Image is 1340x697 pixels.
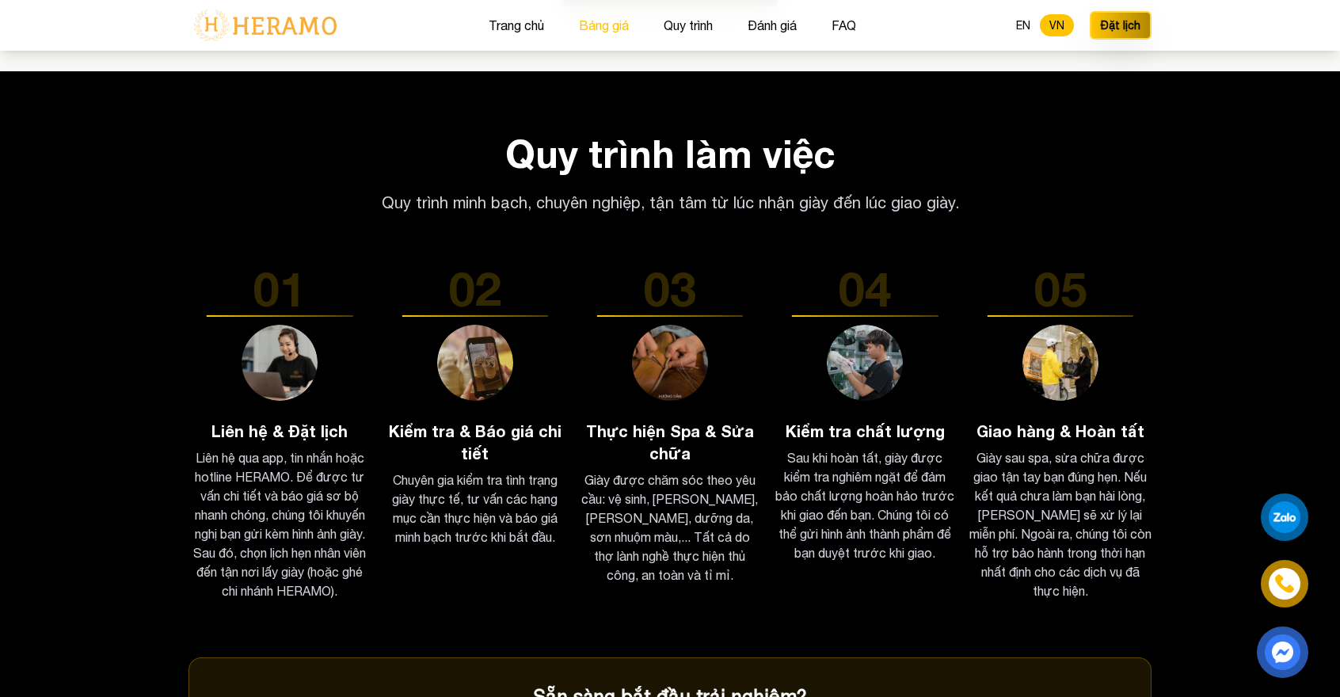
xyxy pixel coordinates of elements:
[1022,325,1098,401] img: process.completion.title
[1007,14,1040,36] button: EN
[437,325,513,401] img: process.inspect.title
[579,420,761,464] h3: Thực hiện Spa & Sửa chữa
[188,135,1152,173] h2: Quy trình làm việc
[188,9,341,42] img: logo-with-text.png
[743,15,801,36] button: Đánh giá
[1276,575,1293,592] img: phone-icon
[774,420,956,442] h3: Kiểm tra chất lượng
[1040,14,1074,36] button: VN
[1090,11,1152,40] button: Đặt lịch
[242,325,318,401] img: process.book.title
[1263,562,1306,605] a: phone-icon
[969,265,1152,312] div: 05
[632,325,708,401] img: process.repair.title
[969,448,1152,600] p: Giày sau spa, sửa chữa được giao tận tay bạn đúng hẹn. Nếu kết quả chưa làm bạn hài lòng, [PERSON...
[188,265,371,312] div: 01
[188,448,371,600] p: Liên hệ qua app, tin nhắn hoặc hotline HERAMO. Để được tư vấn chi tiết và báo giá sơ bộ nhanh chó...
[383,470,565,547] p: Chuyên gia kiểm tra tình trạng giày thực tế, tư vấn các hạng mục cần thực hiện và báo giá minh bạ...
[774,265,956,312] div: 04
[659,15,718,36] button: Quy trình
[188,420,371,442] h3: Liên hệ & Đặt lịch
[827,325,903,401] img: process.deliver.title
[579,470,761,585] p: Giày được chăm sóc theo yêu cầu: vệ sinh, [PERSON_NAME], [PERSON_NAME], dưỡng da, sơn nhuộm màu,....
[484,15,549,36] button: Trang chủ
[574,15,634,36] button: Bảng giá
[774,448,956,562] p: Sau khi hoàn tất, giày được kiểm tra nghiêm ngặt để đảm bảo chất lượng hoàn hảo trước khi giao đế...
[969,420,1152,442] h3: Giao hàng & Hoàn tất
[366,192,974,214] p: Quy trình minh bạch, chuyên nghiệp, tận tâm từ lúc nhận giày đến lúc giao giày.
[827,15,861,36] button: FAQ
[383,420,565,464] h3: Kiểm tra & Báo giá chi tiết
[579,265,761,312] div: 03
[383,265,565,312] div: 02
